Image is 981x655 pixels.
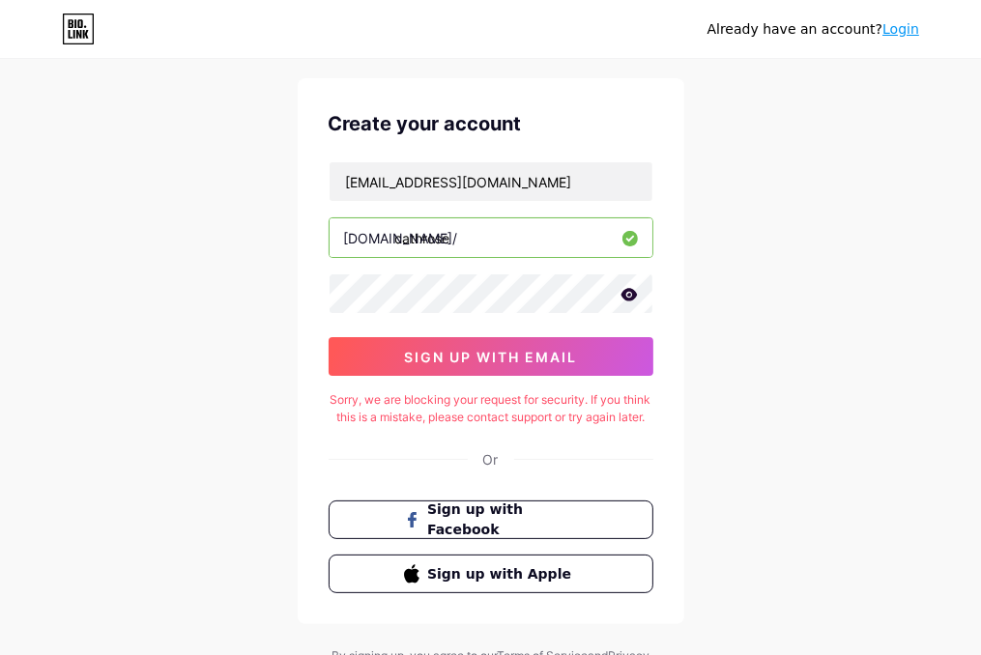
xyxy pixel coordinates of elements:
[330,218,652,257] input: username
[329,109,653,138] div: Create your account
[330,162,652,201] input: Email
[707,19,919,40] div: Already have an account?
[404,349,577,365] span: sign up with email
[427,499,577,540] span: Sign up with Facebook
[329,337,653,376] button: sign up with email
[344,228,458,248] div: [DOMAIN_NAME]/
[483,449,499,470] div: Or
[329,500,653,539] button: Sign up with Facebook
[427,564,577,584] span: Sign up with Apple
[329,391,653,426] div: Sorry, we are blocking your request for security. If you think this is a mistake, please contact ...
[882,21,919,37] a: Login
[329,555,653,593] button: Sign up with Apple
